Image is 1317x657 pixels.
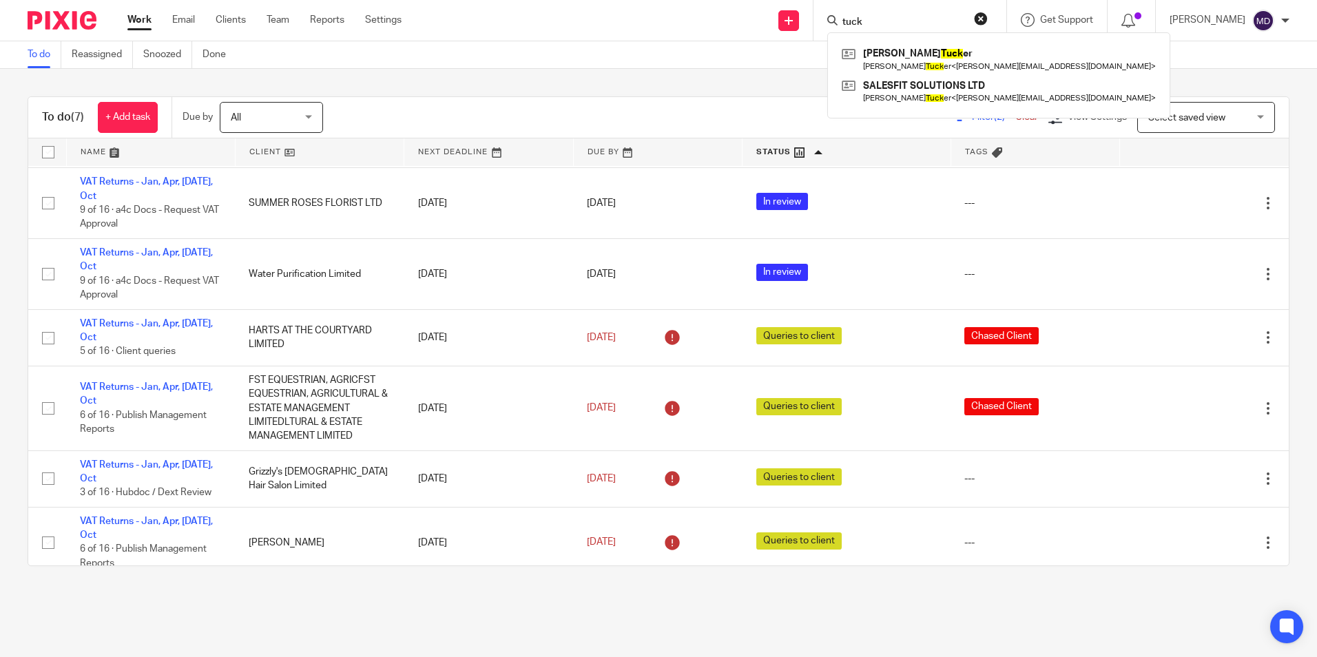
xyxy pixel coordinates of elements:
span: 9 of 16 · a4c Docs - Request VAT Approval [80,205,219,229]
span: Select saved view [1148,113,1225,123]
td: HARTS AT THE COURTYARD LIMITED [235,309,404,366]
span: Queries to client [756,468,842,486]
a: Done [203,41,236,68]
a: Clients [216,13,246,27]
span: 6 of 16 · Publish Management Reports [80,410,207,435]
input: Search [841,17,965,29]
td: Water Purification Limited [235,239,404,310]
span: Get Support [1040,15,1093,25]
a: Reports [310,13,344,27]
a: VAT Returns - Jan, Apr, [DATE], Oct [80,517,213,540]
span: 6 of 16 · Publish Management Reports [80,545,207,569]
span: [DATE] [587,474,616,483]
span: [DATE] [587,538,616,547]
button: Clear [974,12,988,25]
a: + Add task [98,102,158,133]
td: [DATE] [404,366,573,451]
span: Queries to client [756,398,842,415]
a: Reassigned [72,41,133,68]
span: [DATE] [587,198,616,208]
span: (7) [71,112,84,123]
span: [DATE] [587,404,616,413]
span: Tags [965,148,988,156]
a: VAT Returns - Jan, Apr, [DATE], Oct [80,319,213,342]
span: In review [756,264,808,281]
a: VAT Returns - Jan, Apr, [DATE], Oct [80,382,213,406]
div: --- [964,472,1106,486]
span: Chased Client [964,327,1039,344]
p: Due by [183,110,213,124]
a: Work [127,13,152,27]
span: Chased Client [964,398,1039,415]
span: Queries to client [756,327,842,344]
span: 9 of 16 · a4c Docs - Request VAT Approval [80,276,219,300]
div: --- [964,267,1106,281]
td: Grizzly's [DEMOGRAPHIC_DATA] Hair Salon Limited [235,450,404,507]
td: [PERSON_NAME] [235,507,404,577]
td: SUMMER ROSES FLORIST LTD [235,168,404,239]
div: --- [964,196,1106,210]
a: Team [267,13,289,27]
a: VAT Returns - Jan, Apr, [DATE], Oct [80,460,213,483]
p: [PERSON_NAME] [1170,13,1245,27]
td: [DATE] [404,450,573,507]
td: [DATE] [404,239,573,310]
td: [DATE] [404,168,573,239]
a: Snoozed [143,41,192,68]
span: [DATE] [587,333,616,342]
a: VAT Returns - Jan, Apr, [DATE], Oct [80,177,213,200]
h1: To do [42,110,84,125]
td: [DATE] [404,507,573,577]
span: All [231,113,241,123]
div: --- [964,536,1106,550]
span: In review [756,193,808,210]
span: [DATE] [587,269,616,279]
span: 5 of 16 · Client queries [80,347,176,357]
span: Queries to client [756,532,842,550]
img: Pixie [28,11,96,30]
span: 3 of 16 · Hubdoc / Dext Review [80,488,211,498]
td: [DATE] [404,309,573,366]
a: Settings [365,13,402,27]
a: To do [28,41,61,68]
a: VAT Returns - Jan, Apr, [DATE], Oct [80,248,213,271]
img: svg%3E [1252,10,1274,32]
td: FST EQUESTRIAN, AGRICFST EQUESTRIAN, AGRICULTURAL & ESTATE MANAGEMENT LIMITEDLTURAL & ESTATE MANA... [235,366,404,451]
a: Email [172,13,195,27]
